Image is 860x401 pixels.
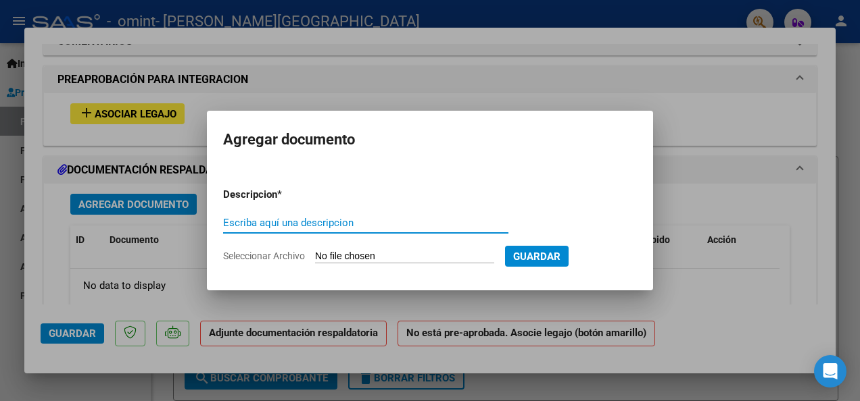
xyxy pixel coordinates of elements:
[814,355,846,387] div: Open Intercom Messenger
[223,127,637,153] h2: Agregar documento
[223,187,348,203] p: Descripcion
[223,250,305,261] span: Seleccionar Archivo
[505,246,569,267] button: Guardar
[513,250,560,263] span: Guardar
